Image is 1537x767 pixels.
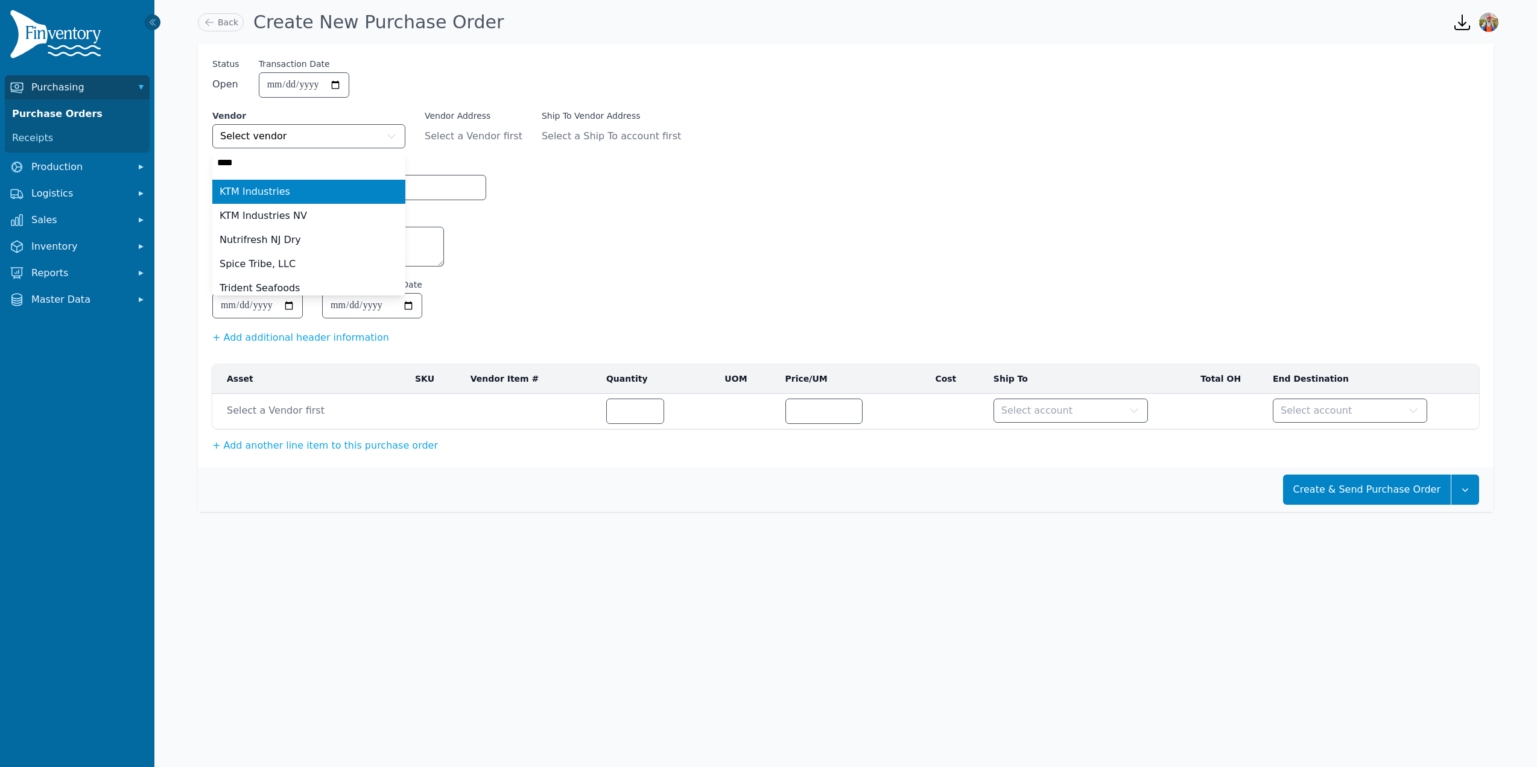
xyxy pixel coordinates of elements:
span: Select a Vendor first [227,403,401,418]
button: Create & Send Purchase Order [1283,475,1451,505]
span: Purchasing [31,80,128,95]
span: Master Data [31,292,128,307]
span: Status [212,58,239,70]
button: Inventory [5,235,150,259]
span: Spice Tribe, LLC [220,257,296,271]
span: Select a Ship To account first [542,129,696,144]
label: Vendor Address [425,110,522,122]
span: Select vendor [220,129,287,144]
button: Sales [5,208,150,232]
th: Total OH [1176,364,1266,394]
label: Ship To Vendor Address [542,110,696,122]
th: Price/UM [778,364,928,394]
span: Select account [1281,403,1352,418]
button: + Add additional header information [212,330,389,345]
button: Logistics [5,181,150,206]
span: KTM Industries NV [220,209,307,223]
label: Vendor [212,110,405,122]
a: Receipts [7,126,147,150]
span: Select account [1001,403,1073,418]
th: SKU [408,364,463,394]
button: + Add another line item to this purchase order [212,438,438,453]
button: Select vendor [212,124,405,148]
a: Back [198,13,244,31]
span: Nutrifresh NJ Dry [220,233,301,247]
img: Finventory [10,10,106,63]
input: Select vendor [212,151,405,175]
th: Quantity [599,364,717,394]
span: Inventory [31,239,128,254]
th: Asset [212,364,408,394]
span: Trident Seafoods [220,281,300,295]
span: Logistics [31,186,128,201]
button: Purchasing [5,75,150,99]
a: Purchase Orders [7,102,147,126]
button: Select account [1273,399,1427,423]
button: Reports [5,261,150,285]
span: KTM Industries [220,185,290,199]
button: Master Data [5,288,150,312]
span: Reports [31,266,128,280]
th: UOM [717,364,778,394]
th: End Destination [1266,364,1456,394]
span: Production [31,160,128,174]
th: Cost [928,364,986,394]
button: Select account [994,399,1148,423]
button: Production [5,155,150,179]
ul: Select vendor [212,180,405,300]
span: Select a Vendor first [425,129,522,144]
img: Sera Wheeler [1479,13,1498,32]
th: Ship To [986,364,1176,394]
span: Open [212,77,239,92]
h1: Create New Purchase Order [253,11,504,33]
label: Transaction Date [259,58,330,70]
th: Vendor Item # [463,364,599,394]
span: Sales [31,213,128,227]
